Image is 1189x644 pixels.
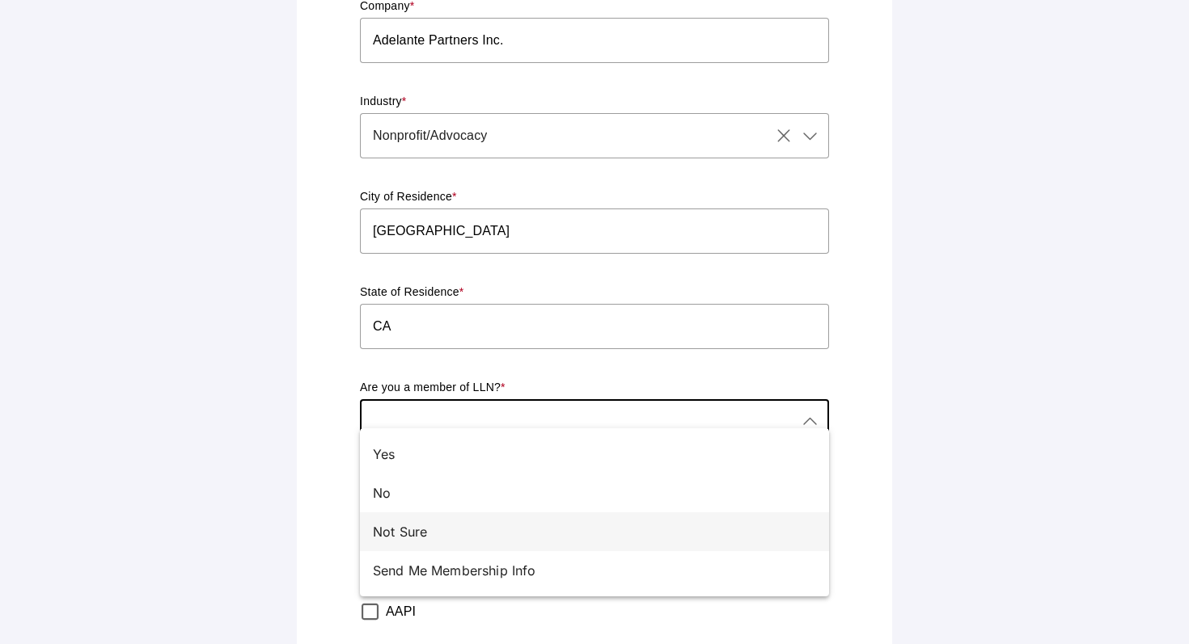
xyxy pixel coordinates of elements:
[360,284,829,301] p: State of Residence
[360,380,829,396] p: Are you a member of LLN?
[360,94,829,110] p: Industry
[373,561,803,580] div: Send Me Membership Info
[373,522,803,541] div: Not Sure
[774,126,793,145] i: Clear
[373,444,803,464] div: Yes
[386,589,416,634] label: AAPI
[373,483,803,503] div: No
[360,189,829,205] p: City of Residence
[373,126,487,145] span: Nonprofit/Advocacy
